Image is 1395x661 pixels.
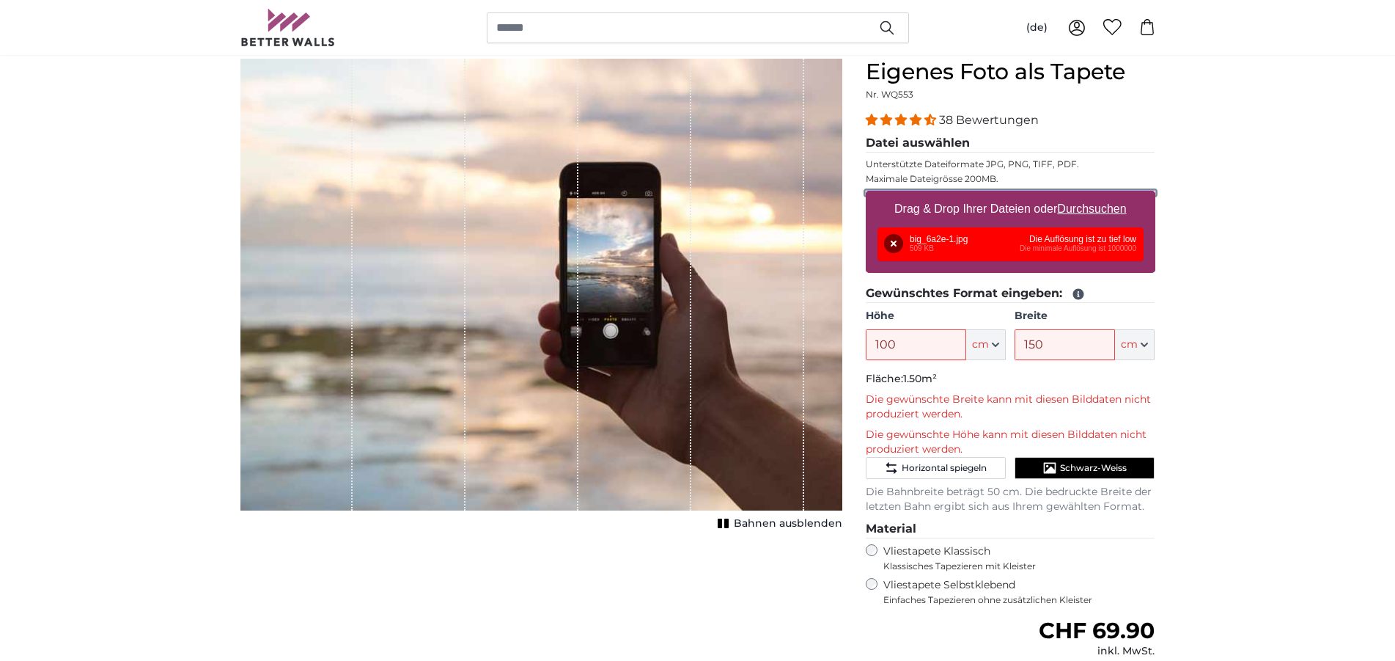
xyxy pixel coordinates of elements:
[866,309,1006,324] label: Höhe
[1015,457,1155,479] button: Schwarz-Weiss
[1060,462,1127,474] span: Schwarz-Weiss
[883,560,1143,572] span: Klassisches Tapezieren mit Kleister
[1015,309,1155,324] label: Breite
[939,113,1039,127] span: 38 Bewertungen
[888,194,1133,224] label: Drag & Drop Ihrer Dateien oder
[883,544,1143,572] label: Vliestapete Klassisch
[1039,617,1155,644] span: CHF 69.90
[866,134,1155,153] legend: Datei auswählen
[866,285,1155,303] legend: Gewünschtes Format eingeben:
[883,594,1155,606] span: Einfaches Tapezieren ohne zusätzlichen Kleister
[866,392,1155,422] p: Die gewünschte Breite kann mit diesen Bilddaten nicht produziert werden.
[866,520,1155,538] legend: Material
[734,516,842,531] span: Bahnen ausblenden
[866,372,1155,387] p: Fläche:
[866,89,913,100] span: Nr. WQ553
[966,329,1006,360] button: cm
[866,457,1006,479] button: Horizontal spiegeln
[883,578,1155,606] label: Vliestapete Selbstklebend
[1121,337,1138,352] span: cm
[903,372,937,385] span: 1.50m²
[1115,329,1155,360] button: cm
[866,485,1155,514] p: Die Bahnbreite beträgt 50 cm. Die bedruckte Breite der letzten Bahn ergibt sich aus Ihrem gewählt...
[902,462,987,474] span: Horizontal spiegeln
[713,514,842,534] button: Bahnen ausblenden
[972,337,989,352] span: cm
[1015,15,1059,41] button: (de)
[866,173,1155,185] p: Maximale Dateigrösse 200MB.
[866,113,939,127] span: 4.34 stars
[866,158,1155,170] p: Unterstützte Dateiformate JPG, PNG, TIFF, PDF.
[240,9,336,46] img: Betterwalls
[1057,202,1126,215] u: Durchsuchen
[866,428,1155,457] p: Die gewünschte Höhe kann mit diesen Bilddaten nicht produziert werden.
[1039,644,1155,659] div: inkl. MwSt.
[866,59,1155,85] h1: Eigenes Foto als Tapete
[240,59,842,534] div: 1 of 1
